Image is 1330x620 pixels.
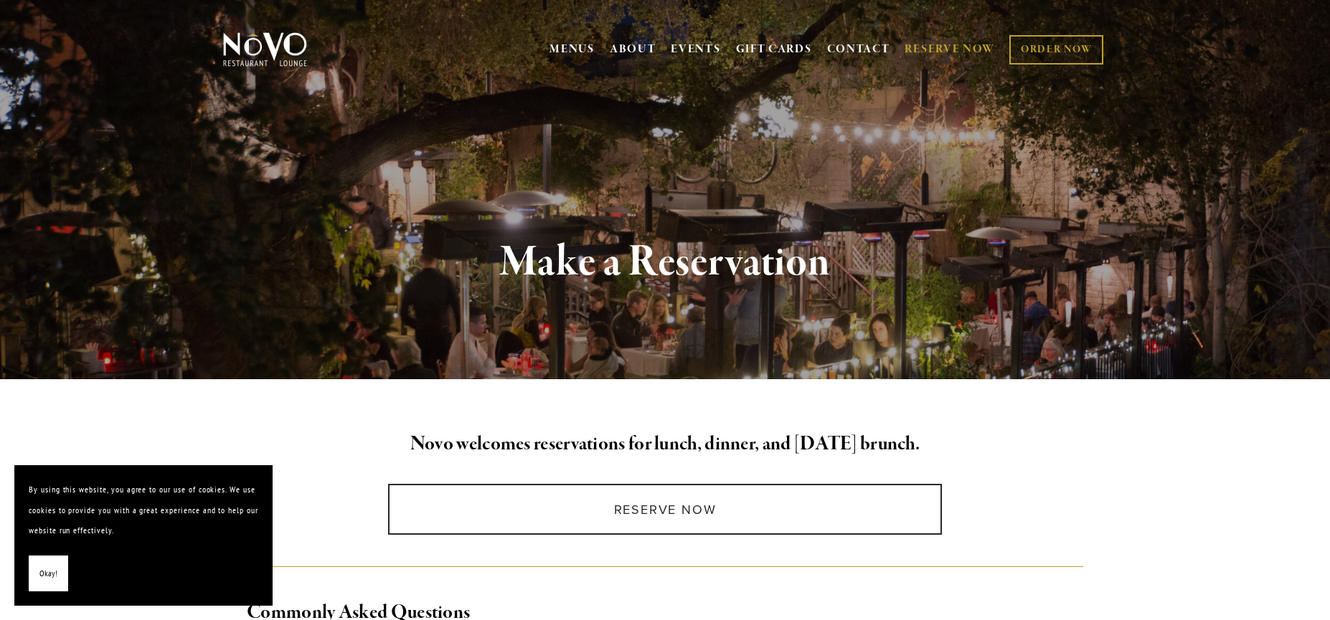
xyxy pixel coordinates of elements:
a: ABOUT [610,42,656,57]
button: Okay! [29,555,68,592]
a: Reserve Now [388,484,941,535]
a: RESERVE NOW [905,36,995,63]
a: EVENTS [671,42,720,57]
img: Novo Restaurant &amp; Lounge [220,32,310,67]
a: GIFT CARDS [736,36,812,63]
p: By using this website, you agree to our use of cookies. We use cookies to provide you with a grea... [29,480,258,541]
section: Cookie banner [14,465,273,606]
span: Okay! [39,563,57,584]
a: ORDER NOW [1009,35,1103,65]
h2: Novo welcomes reservations for lunch, dinner, and [DATE] brunch. [247,429,1083,459]
a: MENUS [550,42,595,57]
a: CONTACT [827,36,890,63]
strong: Make a Reservation [500,235,831,290]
